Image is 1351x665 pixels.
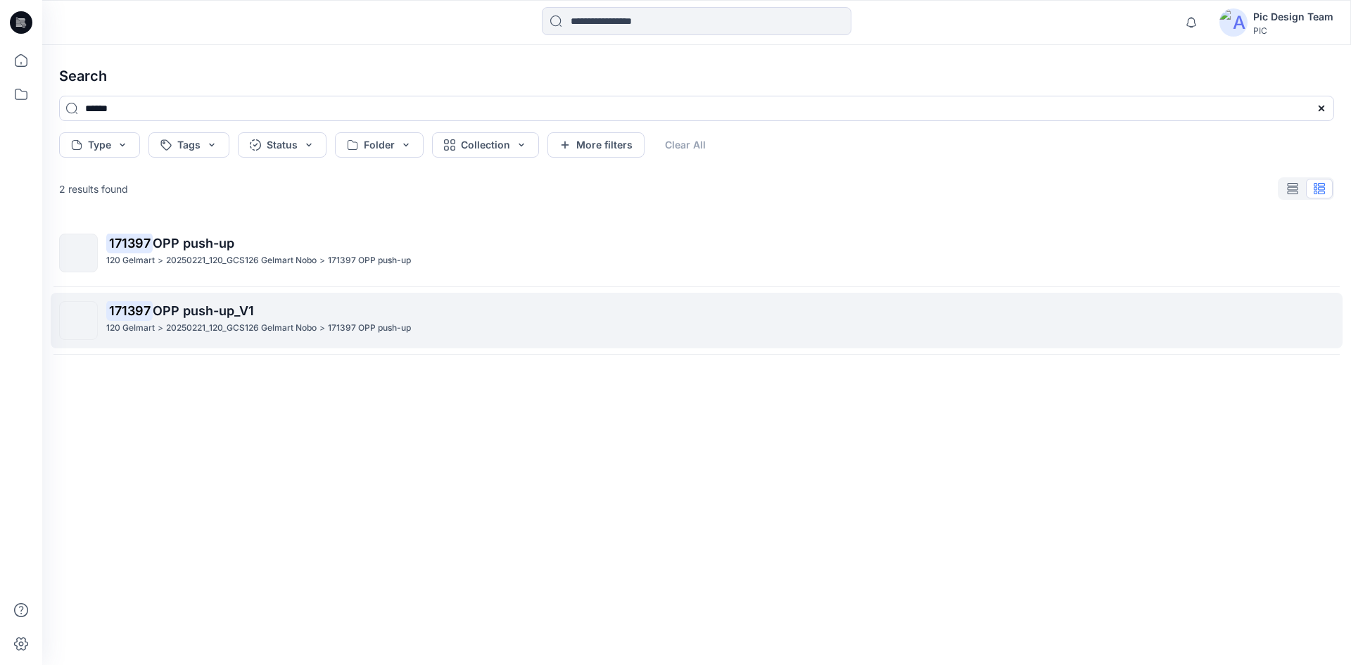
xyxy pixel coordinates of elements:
p: 171397 OPP push-up [328,321,411,336]
p: 171397 OPP push-up [328,253,411,268]
h4: Search [48,56,1345,96]
span: OPP push-up [153,236,234,251]
p: 20250221_120_GCS126 Gelmart Nobo [166,253,317,268]
mark: 171397 [106,300,153,320]
img: avatar [1219,8,1248,37]
a: 171397OPP push-up120 Gelmart>20250221_120_GCS126 Gelmart Nobo>171397 OPP push-up [51,225,1343,281]
p: > [158,253,163,268]
p: 2 results found [59,182,128,196]
button: Collection [432,132,539,158]
button: Folder [335,132,424,158]
button: Status [238,132,326,158]
button: Type [59,132,140,158]
button: Tags [148,132,229,158]
p: 20250221_120_GCS126 Gelmart Nobo [166,321,317,336]
p: > [158,321,163,336]
p: 120 Gelmart [106,253,155,268]
span: OPP push-up_V1 [153,303,254,318]
p: > [319,321,325,336]
a: 171397OPP push-up_V1120 Gelmart>20250221_120_GCS126 Gelmart Nobo>171397 OPP push-up [51,293,1343,348]
mark: 171397 [106,233,153,253]
div: PIC [1253,25,1333,36]
p: > [319,253,325,268]
button: More filters [547,132,645,158]
p: 120 Gelmart [106,321,155,336]
div: Pic Design Team [1253,8,1333,25]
